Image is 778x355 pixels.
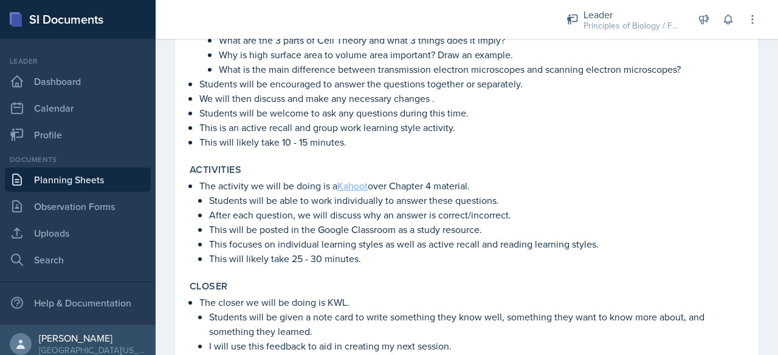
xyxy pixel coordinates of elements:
[5,56,151,67] div: Leader
[5,248,151,272] a: Search
[190,164,241,176] label: Activities
[199,91,744,106] p: We will then discuss and make any necessary changes .
[199,120,744,135] p: This is an active recall and group work learning style activity.
[5,291,151,315] div: Help & Documentation
[583,19,681,32] div: Principles of Biology / Fall 2025
[190,280,227,292] label: Closer
[5,154,151,165] div: Documents
[199,178,744,193] p: The activity we will be doing is a over Chapter 4 material.
[583,7,681,22] div: Leader
[209,237,744,251] p: This focuses on individual learning styles as well as active recall and reading learning styles.
[219,47,744,62] p: Why is high surface area to volume area important? Draw an example.
[219,33,744,47] p: What are the 3 parts of Cell Theory and what 3 things does it imply?
[5,69,151,93] a: Dashboard
[209,339,744,353] p: I will use this feedback to aid in creating my next session.
[5,221,151,245] a: Uploads
[209,193,744,208] p: Students will be able to work individually to answer these questions.
[209,251,744,266] p: This will likely take 25 - 30 minutes.
[209,309,744,339] p: Students will be given a note card to write something they know well, something they want to know...
[337,179,368,192] a: Kahoot
[209,222,744,237] p: This will be posted in the Google Classroom as a study resource.
[199,106,744,120] p: Students will be welcome to ask any questions during this time.
[39,332,146,344] div: [PERSON_NAME]
[199,135,744,149] p: This will likely take 10 - 15 minutes.
[199,295,744,309] p: The closer we will be doing is KWL.
[209,208,744,222] p: After each question, we will discuss why an answer is correct/incorrect.
[5,123,151,147] a: Profile
[199,76,744,91] p: Students will be encouraged to answer the questions together or separately.
[219,62,744,76] p: What is the main difference between transmission electron microscopes and scanning electron micro...
[5,194,151,218] a: Observation Forms
[5,167,151,192] a: Planning Sheets
[5,96,151,120] a: Calendar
